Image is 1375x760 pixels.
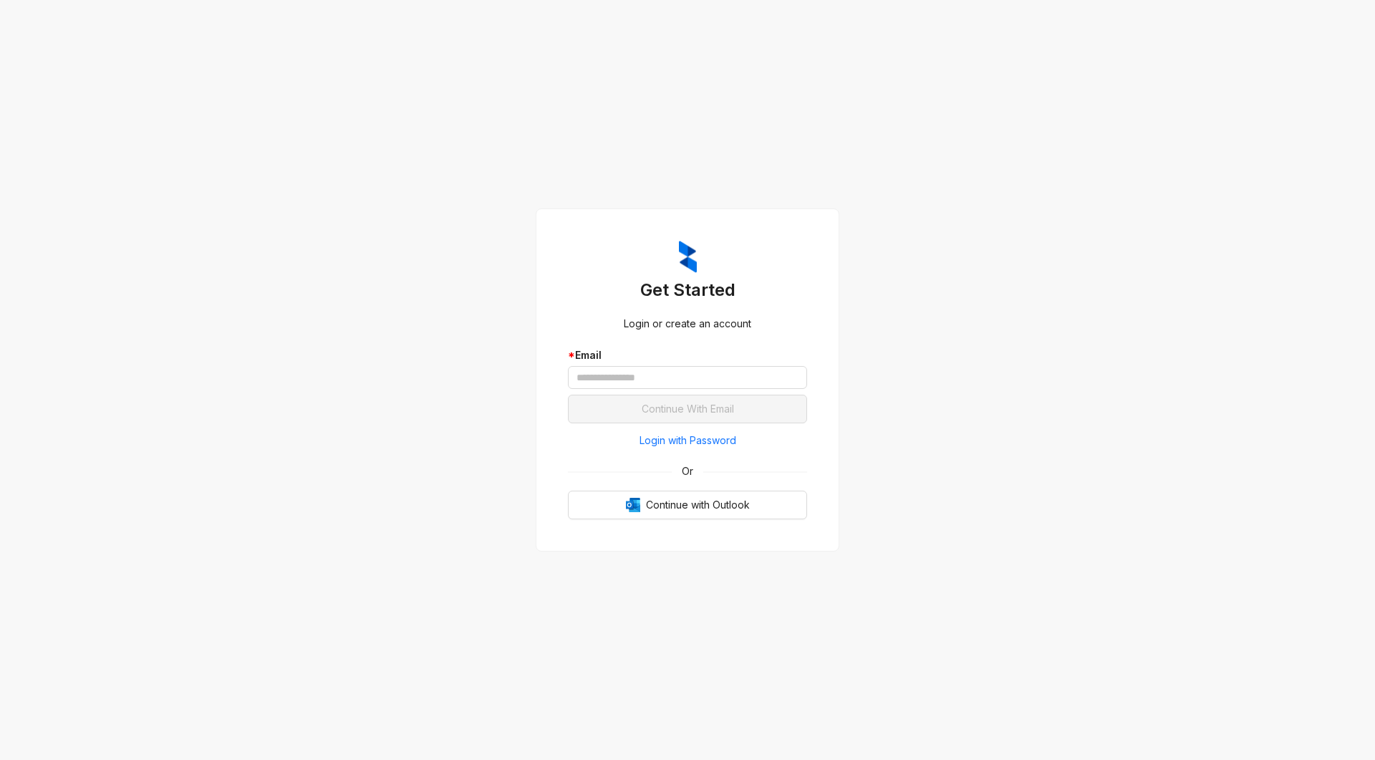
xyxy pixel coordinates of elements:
span: Or [672,463,703,479]
img: ZumaIcon [679,241,697,274]
span: Login with Password [640,433,736,448]
button: Login with Password [568,429,807,452]
button: Continue With Email [568,395,807,423]
span: Continue with Outlook [646,497,750,513]
div: Login or create an account [568,316,807,332]
button: OutlookContinue with Outlook [568,491,807,519]
h3: Get Started [568,279,807,302]
img: Outlook [626,498,640,512]
div: Email [568,347,807,363]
